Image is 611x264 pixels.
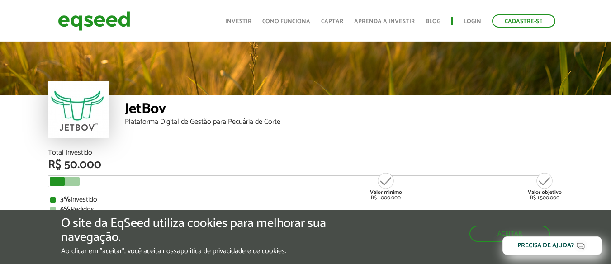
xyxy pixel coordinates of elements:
a: Como funciona [262,19,310,24]
p: Ao clicar em "aceitar", você aceita nossa . [61,247,354,255]
strong: Valor mínimo [370,188,402,197]
div: Investido [50,196,561,203]
a: Cadastre-se [492,14,555,28]
div: Plataforma Digital de Gestão para Pecuária de Corte [125,118,564,126]
div: JetBov [125,102,564,118]
div: R$ 1.000.000 [369,172,403,201]
h5: O site da EqSeed utiliza cookies para melhorar sua navegação. [61,217,354,245]
a: Investir [225,19,251,24]
strong: Valor objetivo [528,188,562,197]
div: Pedidos [50,206,561,213]
a: Captar [321,19,343,24]
strong: 3% [60,193,71,206]
strong: 6% [60,203,71,216]
a: Aprenda a investir [354,19,415,24]
a: Blog [426,19,440,24]
div: R$ 1.500.000 [528,172,562,201]
img: EqSeed [58,9,130,33]
button: Aceitar [469,226,550,242]
div: Total Investido [48,149,564,156]
a: Login [464,19,481,24]
div: R$ 50.000 [48,159,564,171]
a: política de privacidade e de cookies [180,248,285,255]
